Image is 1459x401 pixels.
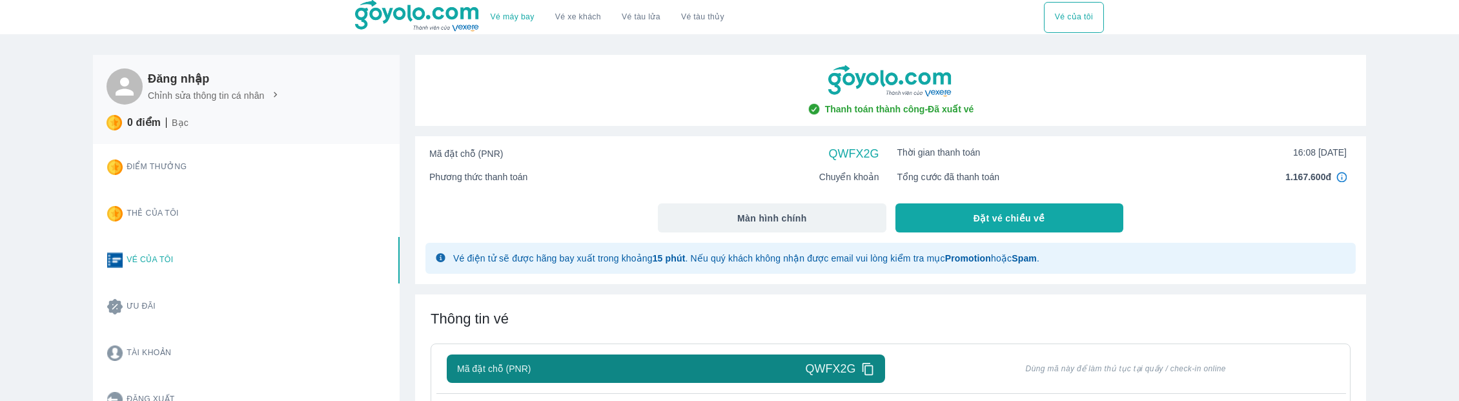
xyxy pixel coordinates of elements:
[808,103,821,116] img: check-circle
[828,65,954,98] img: goyolo-logo
[737,212,807,225] span: Màn hình chính
[480,2,735,33] div: choose transportation mode
[819,170,879,183] span: Chuyển khoản
[97,330,329,376] button: Tài khoản
[1336,172,1347,182] img: in4
[1293,146,1347,159] span: 16:08 [DATE]
[107,206,123,221] img: star
[107,115,122,130] img: star
[917,364,1335,374] span: Dùng mã này để làm thủ tục tại quầy / check-in online
[97,237,329,283] button: Vé của tôi
[107,159,123,175] img: star
[453,253,1039,263] span: Vé điện tử sẽ được hãng bay xuất trong khoảng . Nếu quý khách không nhận được email vui lòng kiểm...
[127,116,161,129] p: 0 điểm
[429,170,527,183] span: Phương thức thanh toán
[491,12,535,22] a: Vé máy bay
[172,116,189,129] p: Bạc
[148,71,281,87] h6: Đăng nhập
[457,362,531,375] span: Mã đặt chỗ (PNR)
[897,170,1000,183] span: Tổng cước đã thanh toán
[653,253,686,263] strong: 15 phút
[431,311,509,327] span: Thông tin vé
[974,212,1045,225] span: Đặt vé chiều về
[1044,2,1104,33] button: Vé của tôi
[658,203,886,232] button: Màn hình chính
[825,103,974,116] span: Thanh toán thành công - Đã xuất vé
[1285,170,1331,183] span: 1.167.600đ
[1044,2,1104,33] div: choose transportation mode
[611,2,671,33] a: Vé tàu lửa
[148,89,265,102] p: Chỉnh sửa thông tin cá nhân
[97,283,329,330] button: Ưu đãi
[429,147,503,160] span: Mã đặt chỗ (PNR)
[671,2,735,33] button: Vé tàu thủy
[945,253,991,263] strong: Promotion
[806,361,856,376] span: QWFX2G
[897,146,981,159] span: Thời gian thanh toán
[436,253,445,262] img: glyph
[555,12,601,22] a: Vé xe khách
[97,144,329,190] button: Điểm thưởng
[895,203,1123,232] button: Đặt vé chiều về
[107,252,123,268] img: ticket
[107,345,123,361] img: account
[107,299,123,314] img: promotion
[97,190,329,237] button: Thẻ của tôi
[829,146,879,161] span: QWFX2G
[1012,253,1037,263] strong: Spam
